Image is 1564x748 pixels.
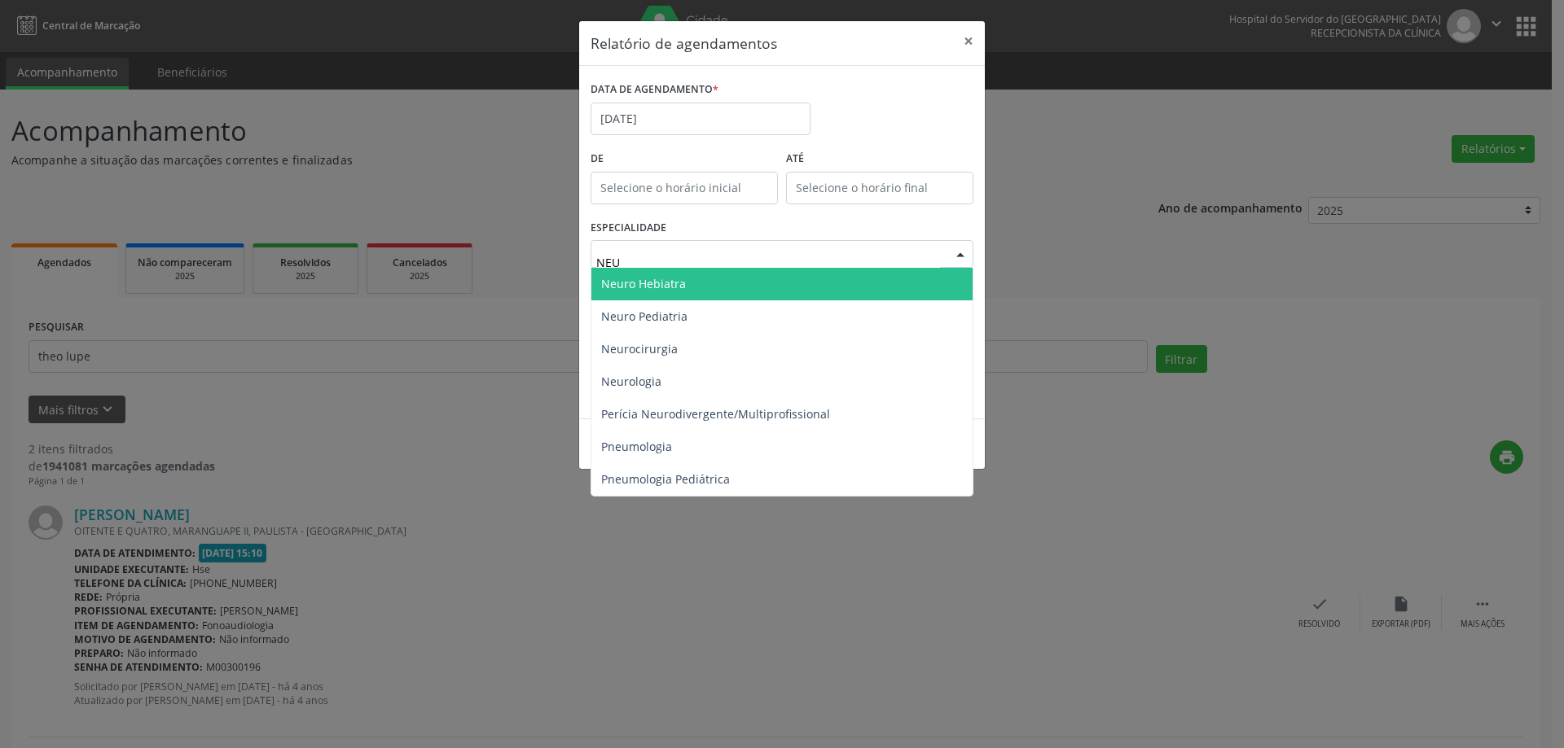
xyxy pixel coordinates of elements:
span: Neuro Hebiatra [601,276,686,291]
input: Selecione uma data ou intervalo [591,103,811,135]
label: DATA DE AGENDAMENTO [591,77,718,103]
span: Neurocirurgia [601,341,678,357]
span: Pneumologia Pediátrica [601,471,730,487]
span: Neurologia [601,374,661,389]
input: Selecione o horário final [786,172,973,204]
label: ATÉ [786,147,973,172]
span: Perícia Neurodivergente/Multiprofissional [601,406,830,422]
input: Seleciona uma especialidade [596,246,940,278]
span: Neuro Pediatria [601,308,688,324]
label: De [591,147,778,172]
label: ESPECIALIDADE [591,216,666,241]
h5: Relatório de agendamentos [591,33,777,54]
button: Close [952,21,985,61]
span: Pneumologia [601,439,672,454]
input: Selecione o horário inicial [591,172,778,204]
